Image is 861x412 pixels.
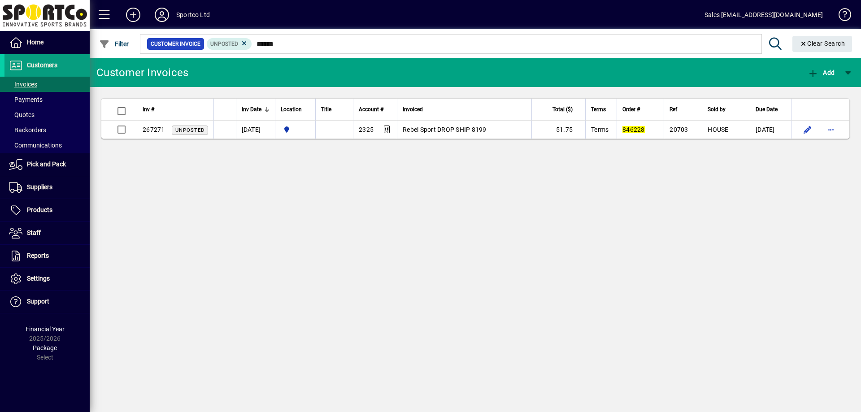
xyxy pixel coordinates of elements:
a: Staff [4,222,90,244]
span: Add [808,69,835,76]
span: Package [33,344,57,351]
div: Inv # [143,104,208,114]
a: Support [4,291,90,313]
div: Location [281,104,310,114]
span: Title [321,104,331,114]
div: Account # [359,104,391,114]
span: Unposted [210,41,238,47]
span: Unposted [175,127,204,133]
td: 51.75 [531,121,585,139]
span: Payments [9,96,43,103]
span: 20703 [670,126,688,133]
td: [DATE] [236,121,275,139]
button: Add [119,7,148,23]
a: Knowledge Base [832,2,850,31]
span: Support [27,298,49,305]
span: Ref [670,104,677,114]
div: Customer Invoices [96,65,188,80]
span: Quotes [9,111,35,118]
em: 846228 [622,126,645,133]
a: Pick and Pack [4,153,90,176]
div: Title [321,104,348,114]
div: Sold by [708,104,744,114]
span: Total ($) [552,104,573,114]
div: Inv Date [242,104,270,114]
span: Sold by [708,104,726,114]
span: Suppliers [27,183,52,191]
div: Sales [EMAIL_ADDRESS][DOMAIN_NAME] [704,8,823,22]
div: Invoiced [403,104,526,114]
mat-chip: Customer Invoice Status: Unposted [207,38,252,50]
a: Settings [4,268,90,290]
span: Communications [9,142,62,149]
span: Inv # [143,104,154,114]
span: Terms [591,126,609,133]
button: Clear [792,36,852,52]
span: Terms [591,104,606,114]
span: Reports [27,252,49,259]
a: Products [4,199,90,221]
span: 2325 [359,126,374,133]
span: Account # [359,104,383,114]
span: Filter [99,40,129,48]
span: Due Date [756,104,778,114]
a: Reports [4,245,90,267]
button: Profile [148,7,176,23]
a: Home [4,31,90,54]
span: Order # [622,104,640,114]
span: Home [27,39,43,46]
span: Inv Date [242,104,261,114]
span: Location [281,104,302,114]
span: Pick and Pack [27,160,66,168]
div: Sportco Ltd [176,8,210,22]
a: Suppliers [4,176,90,199]
div: Total ($) [537,104,581,114]
button: Filter [97,36,131,52]
a: Communications [4,138,90,153]
span: Clear Search [800,40,845,47]
a: Invoices [4,77,90,92]
span: 267271 [143,126,165,133]
span: Rebel Sport DROP SHIP 8199 [403,126,487,133]
span: Sportco Ltd Warehouse [281,125,310,134]
button: Edit [800,122,815,137]
span: Customers [27,61,57,69]
span: Invoiced [403,104,423,114]
div: Order # [622,104,658,114]
a: Backorders [4,122,90,138]
span: Backorders [9,126,46,134]
span: Settings [27,275,50,282]
a: Payments [4,92,90,107]
td: [DATE] [750,121,791,139]
span: Invoices [9,81,37,88]
button: Add [805,65,837,81]
span: HOUSE [708,126,728,133]
a: Quotes [4,107,90,122]
span: Staff [27,229,41,236]
span: Customer Invoice [151,39,200,48]
div: Due Date [756,104,786,114]
button: More options [824,122,838,137]
span: Products [27,206,52,213]
span: Financial Year [26,325,65,333]
div: Ref [670,104,696,114]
